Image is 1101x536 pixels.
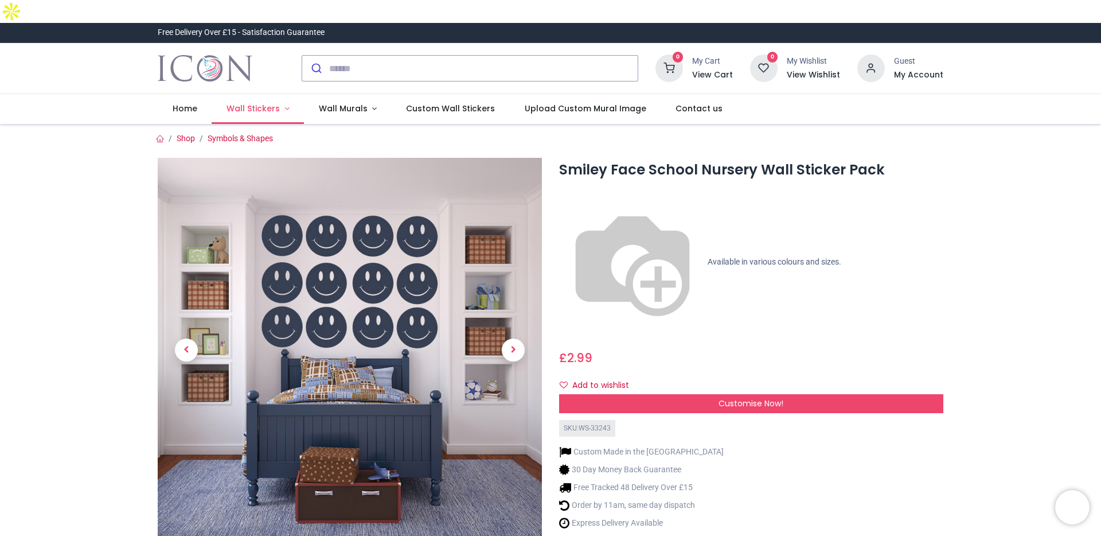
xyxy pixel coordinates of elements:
[787,56,840,67] div: My Wishlist
[559,464,724,476] li: 30 Day Money Back Guarantee
[702,27,943,38] iframe: Customer reviews powered by Trustpilot
[708,257,841,266] span: Available in various colours and sizes.
[302,56,329,81] button: Submit
[158,52,252,84] a: Logo of Icon Wall Stickers
[787,69,840,81] a: View Wishlist
[559,517,724,529] li: Express Delivery Available
[177,134,195,143] a: Shop
[208,134,273,143] a: Symbols & Shapes
[559,376,639,395] button: Add to wishlistAdd to wishlist
[502,339,525,362] span: Next
[692,69,733,81] a: View Cart
[559,499,724,511] li: Order by 11am, same day dispatch
[1055,490,1090,525] iframe: Brevo live chat
[175,339,198,362] span: Previous
[560,381,568,389] i: Add to wishlist
[406,103,495,114] span: Custom Wall Stickers
[525,103,646,114] span: Upload Custom Mural Image
[158,52,252,84] img: Icon Wall Stickers
[559,189,706,336] img: color-wheel.png
[719,398,783,409] span: Customise Now!
[559,349,592,366] span: £
[655,63,683,72] a: 0
[485,216,542,485] a: Next
[559,446,724,458] li: Custom Made in the [GEOGRAPHIC_DATA]
[676,103,723,114] span: Contact us
[750,63,778,72] a: 0
[158,27,325,38] div: Free Delivery Over £15 - Satisfaction Guarantee
[692,56,733,67] div: My Cart
[304,94,392,124] a: Wall Murals
[767,52,778,63] sup: 0
[673,52,684,63] sup: 0
[559,160,943,180] h1: Smiley Face School Nursery Wall Sticker Pack
[559,420,615,437] div: SKU: WS-33243
[227,103,280,114] span: Wall Stickers
[158,216,215,485] a: Previous
[212,94,304,124] a: Wall Stickers
[894,69,943,81] a: My Account
[567,349,592,366] span: 2.99
[173,103,197,114] span: Home
[319,103,368,114] span: Wall Murals
[559,481,724,494] li: Free Tracked 48 Delivery Over £15
[894,56,943,67] div: Guest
